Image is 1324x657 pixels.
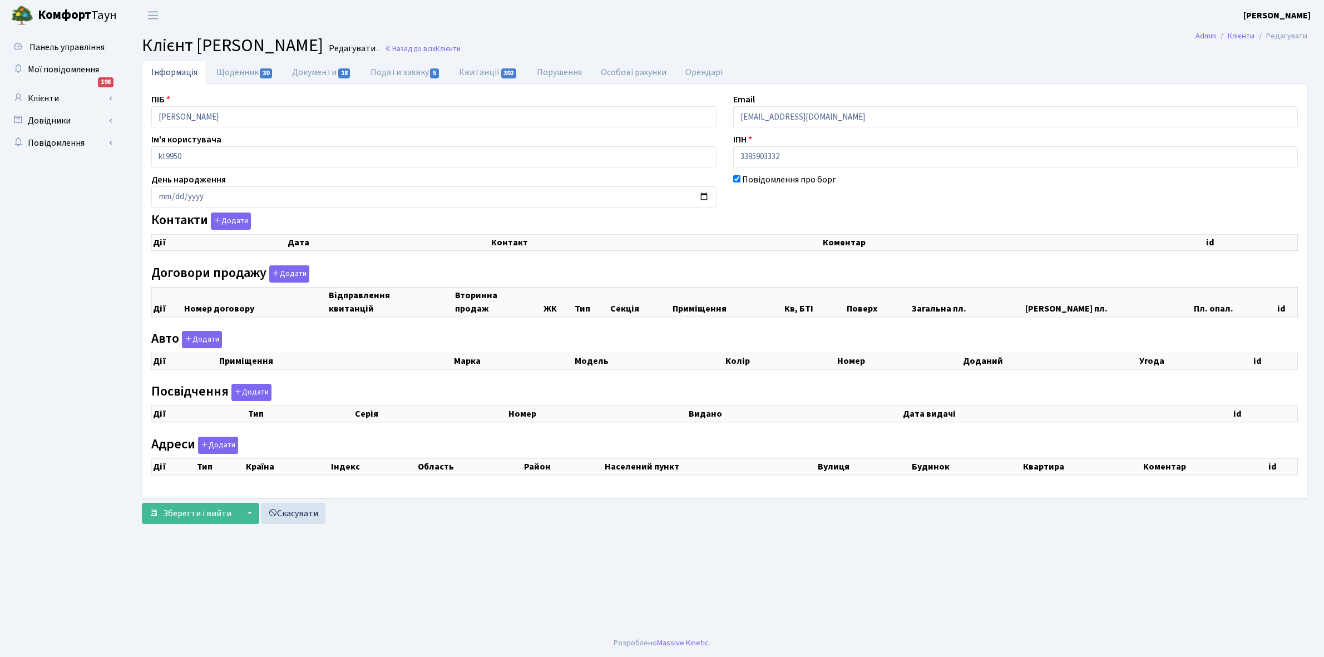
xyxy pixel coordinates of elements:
th: Колір [724,353,836,369]
a: Повідомлення [6,132,117,154]
th: Дата видачі [902,406,1233,422]
th: Номер договору [183,287,327,317]
span: Панель управління [29,41,105,53]
th: Будинок [911,458,1022,475]
th: Серія [354,406,507,422]
a: [PERSON_NAME] [1243,9,1311,22]
th: Модель [574,353,725,369]
label: Посвідчення [151,384,271,401]
label: ІПН [733,133,752,146]
a: Документи [283,61,360,84]
th: Тип [574,287,609,317]
button: Адреси [198,437,238,454]
th: Видано [688,406,901,422]
th: Область [417,458,523,475]
span: Таун [38,6,117,25]
th: id [1252,353,1298,369]
th: Угода [1138,353,1252,369]
a: Довідники [6,110,117,132]
label: ПІБ [151,93,170,106]
th: Квартира [1022,458,1143,475]
button: Контакти [211,213,251,230]
nav: breadcrumb [1179,24,1324,48]
small: Редагувати . [327,43,379,54]
span: 18 [338,68,350,78]
a: Клієнти [6,87,117,110]
th: Дії [152,235,287,251]
th: Секція [609,287,671,317]
span: Клієнти [436,43,461,54]
th: ЖК [542,287,574,317]
span: Зберегти і вийти [163,507,231,520]
a: Порушення [527,61,591,84]
label: Авто [151,331,222,348]
label: Договори продажу [151,265,309,283]
th: Номер [507,406,688,422]
th: id [1205,235,1297,251]
th: Тип [196,458,245,475]
th: Дата [286,235,490,251]
th: Дії [152,458,196,475]
th: Контакт [490,235,822,251]
a: Клієнти [1228,30,1254,42]
li: Редагувати [1254,30,1307,42]
th: id [1232,406,1297,422]
th: Коментар [1142,458,1267,475]
th: id [1267,458,1297,475]
label: День народження [151,173,226,186]
th: Марка [453,353,574,369]
th: Індекс [330,458,416,475]
button: Договори продажу [269,265,309,283]
th: Вторинна продаж [454,287,543,317]
a: Admin [1195,30,1216,42]
label: Email [733,93,755,106]
th: Дії [152,406,247,422]
button: Авто [182,331,222,348]
a: Орендарі [676,61,732,84]
th: Населений пункт [604,458,817,475]
label: Повідомлення про борг [742,173,836,186]
label: Ім'я користувача [151,133,221,146]
button: Переключити навігацію [139,6,167,24]
label: Адреси [151,437,238,454]
th: Відправлення квитанцій [328,287,454,317]
span: 5 [430,68,439,78]
th: Тип [247,406,354,422]
th: id [1276,287,1298,317]
a: Особові рахунки [591,61,676,84]
a: Скасувати [261,503,325,524]
th: Кв, БТІ [783,287,846,317]
th: Район [523,458,603,475]
th: Пл. опал. [1193,287,1276,317]
div: Розроблено . [614,637,710,649]
a: Додати [179,329,222,349]
div: 198 [98,77,113,87]
a: Інформація [142,61,207,84]
a: Назад до всіхКлієнти [384,43,461,54]
th: Дії [152,287,184,317]
a: Massive Kinetic [657,637,709,649]
th: Приміщення [218,353,453,369]
a: Квитанції [449,61,527,84]
span: Мої повідомлення [28,63,99,76]
th: Вулиця [817,458,911,475]
button: Зберегти і вийти [142,503,239,524]
a: Додати [266,263,309,283]
a: Додати [208,211,251,230]
th: Загальна пл. [911,287,1024,317]
span: 302 [501,68,517,78]
th: Номер [836,353,962,369]
th: Приміщення [671,287,783,317]
th: Поверх [846,287,911,317]
a: Панель управління [6,36,117,58]
a: Додати [195,434,238,454]
a: Щоденник [207,61,283,84]
span: 30 [260,68,272,78]
label: Контакти [151,213,251,230]
th: Дії [152,353,218,369]
a: Подати заявку [361,61,449,84]
th: Країна [245,458,330,475]
a: Додати [229,382,271,401]
th: Коментар [822,235,1206,251]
